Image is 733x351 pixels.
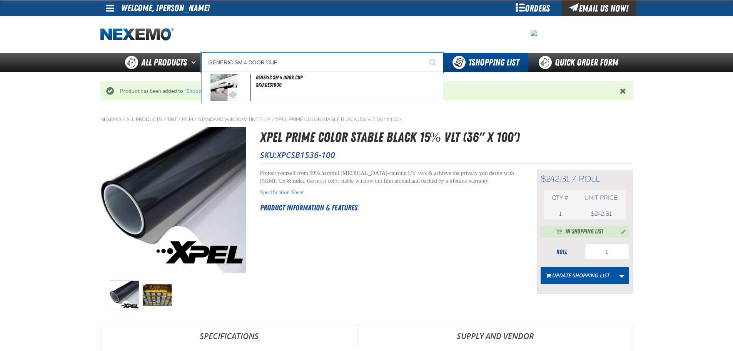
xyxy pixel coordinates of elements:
button: Close the Notification [618,85,629,97]
img: XPEL PRIME Color Stable Black 15% VLT (36" x 100') [101,127,246,273]
span: / [194,116,197,123]
a: All Products [126,116,162,123]
img: 5b115889d2ecf363423886-3m-door-handle-cup-protection-film_2_4_3_1_2.jpg [210,74,237,101]
span: Shopping List [468,57,519,68]
input: Product Quantity [585,244,629,259]
p: SKU: [260,149,633,160]
a: Specifications [101,324,357,348]
button: You have 1 Shopping List. Open to view details [443,53,528,72]
div: Product has been added to " " [114,87,620,95]
button: Start Searching [424,53,443,72]
td: $242.31 [576,208,625,219]
th: Qty # [544,191,577,205]
th: Unit price [576,191,625,205]
img: XPEL PRIME Color Stable Black 15% VLT (36" x 100') [110,280,139,310]
a: Nexemo [100,116,121,123]
a: Tint [167,116,177,123]
span: 1 [559,210,561,217]
nav: Breadcrumbs [100,116,633,123]
img: 3582f5c71ed677d1cb1f42fc97e79ade.jpeg [531,30,537,36]
span: SKU:DEG1000 [256,82,282,88]
span: / [163,116,166,123]
span: / [122,116,125,123]
a: Home [100,28,174,41]
img: XPEL PRIME Color Stable Black 15% VLT (36" x 100') [142,280,172,310]
input: Search [201,53,443,72]
a: Standard Window Tint Film [198,116,270,123]
button: Open All Products pages [189,53,201,72]
strong: 1 [468,57,471,68]
a: Supply and Vendor [358,324,633,348]
p: Protect yourself from 99% harmful [MEDICAL_DATA]-causing UV rays & achieve the privacy you desire... [260,170,518,185]
button: Manage current product in the Shopping List [615,227,628,236]
div: roll [541,248,583,256]
h1: XPEL PRIME Color Stable Black 15% VLT (36" x 100') [260,127,633,148]
span: roll [579,174,600,184]
a: Shopping List [187,88,219,94]
span: XPCSB1536-100 [277,149,335,160]
span: / [272,116,274,123]
span: All Products [141,55,187,69]
a: Quick Order Form [528,53,633,72]
h2: Product Information & Features [260,202,518,213]
a: Film [182,116,193,123]
a: More Actions [614,267,629,284]
span: In Shopping List [565,227,603,237]
button: Update Shopping List [541,267,615,284]
a: Specification Sheet [260,189,304,195]
span: $242.31 [541,174,569,184]
span: / [572,174,576,184]
img: Nexemo logo [100,28,174,41]
a: XPEL PRIME Color Stable Black 15% VLT (36" x 100') [276,116,401,123]
span: GENERIC SM 4 DOOR CUP [256,74,302,81]
span: / [178,116,181,123]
